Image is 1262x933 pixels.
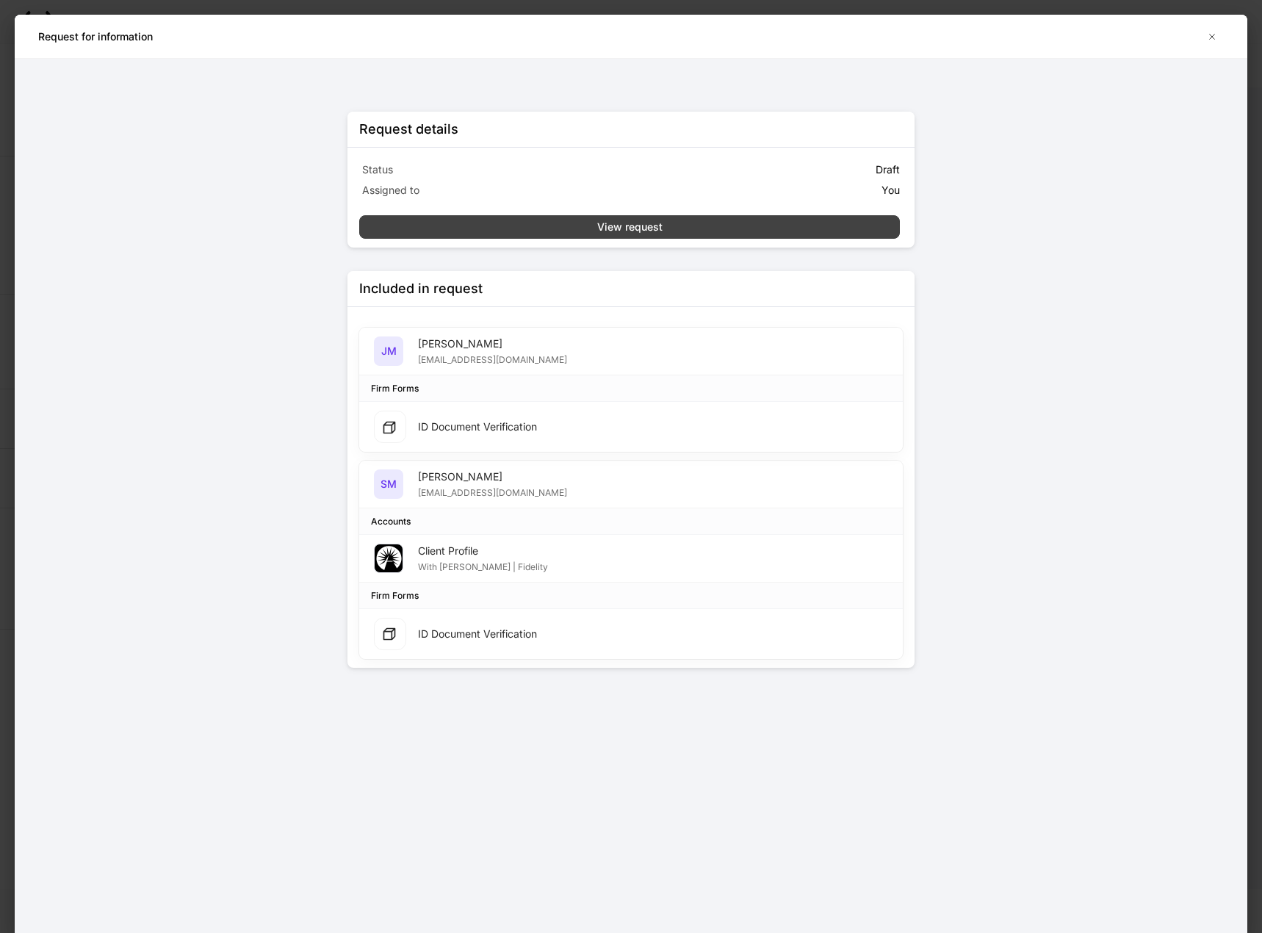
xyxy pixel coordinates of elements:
div: View request [597,220,663,234]
div: [EMAIL_ADDRESS][DOMAIN_NAME] [418,484,567,499]
div: With [PERSON_NAME] | Fidelity [418,558,548,573]
p: Assigned to [362,183,628,198]
button: View request [359,215,900,239]
h5: JM [381,344,397,359]
div: [PERSON_NAME] [418,469,567,484]
p: Draft [876,162,900,177]
p: Status [362,162,628,177]
p: You [881,183,900,198]
div: [EMAIL_ADDRESS][DOMAIN_NAME] [418,351,567,366]
div: [PERSON_NAME] [418,336,567,351]
h5: Request for information [38,29,153,44]
div: Client Profile [418,544,548,558]
div: Request details [359,120,458,138]
div: Accounts [371,514,411,528]
div: Included in request [359,280,483,298]
div: Firm Forms [371,381,419,395]
div: ID Document Verification [418,419,537,434]
h5: SM [381,477,397,491]
div: Firm Forms [371,588,419,602]
div: ID Document Verification [418,627,537,641]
